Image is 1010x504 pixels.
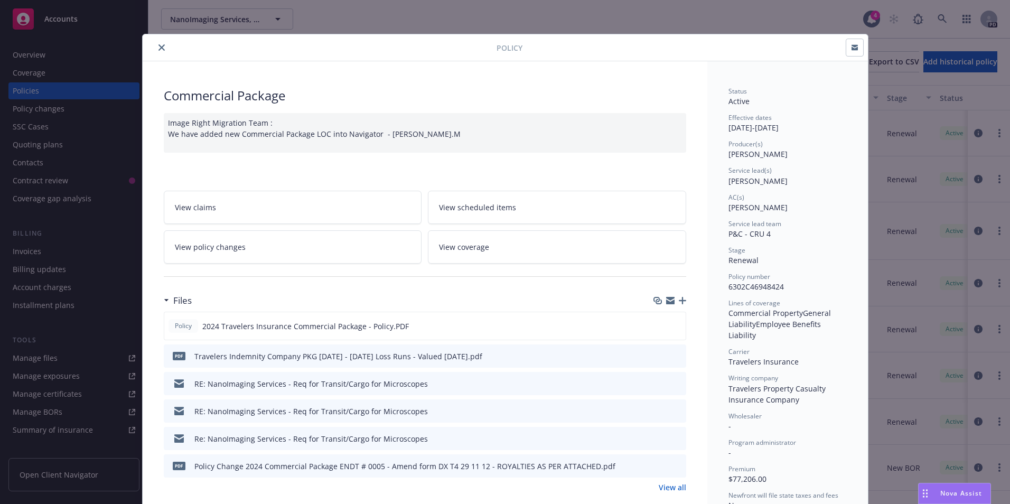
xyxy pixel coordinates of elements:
[728,176,788,186] span: [PERSON_NAME]
[439,202,516,213] span: View scheduled items
[656,433,664,444] button: download file
[728,357,799,367] span: Travelers Insurance
[728,319,823,340] span: Employee Benefits Liability
[728,464,755,473] span: Premium
[728,421,731,431] span: -
[173,462,185,470] span: pdf
[497,42,522,53] span: Policy
[728,255,759,265] span: Renewal
[728,282,784,292] span: 6302C46948424
[728,491,838,500] span: Newfront will file state taxes and fees
[672,378,682,389] button: preview file
[656,406,664,417] button: download file
[175,202,216,213] span: View claims
[202,321,409,332] span: 2024 Travelers Insurance Commercial Package - Policy.PDF
[656,461,664,472] button: download file
[659,482,686,493] a: View all
[194,433,428,444] div: Re: NanoImaging Services - Req for Transit/Cargo for Microscopes
[728,347,750,356] span: Carrier
[728,308,833,329] span: General Liability
[656,351,664,362] button: download file
[728,202,788,212] span: [PERSON_NAME]
[672,406,682,417] button: preview file
[728,219,781,228] span: Service lead team
[672,321,681,332] button: preview file
[728,272,770,281] span: Policy number
[164,294,192,307] div: Files
[194,461,615,472] div: Policy Change 2024 Commercial Package ENDT # 0005 - Amend form DX T4 29 11 12 - ROYALTIES AS PER ...
[728,374,778,382] span: Writing company
[728,113,847,133] div: [DATE] - [DATE]
[173,352,185,360] span: pdf
[728,139,763,148] span: Producer(s)
[728,308,803,318] span: Commercial Property
[728,447,731,458] span: -
[164,191,422,224] a: View claims
[175,241,246,253] span: View policy changes
[728,438,796,447] span: Program administrator
[173,294,192,307] h3: Files
[428,230,686,264] a: View coverage
[655,321,663,332] button: download file
[728,412,762,421] span: Wholesaler
[194,378,428,389] div: RE: NanoImaging Services - Req for Transit/Cargo for Microscopes
[728,87,747,96] span: Status
[164,230,422,264] a: View policy changes
[428,191,686,224] a: View scheduled items
[672,351,682,362] button: preview file
[728,384,828,405] span: Travelers Property Casualty Insurance Company
[918,483,991,504] button: Nova Assist
[194,406,428,417] div: RE: NanoImaging Services - Req for Transit/Cargo for Microscopes
[155,41,168,54] button: close
[940,489,982,498] span: Nova Assist
[672,461,682,472] button: preview file
[728,113,772,122] span: Effective dates
[728,149,788,159] span: [PERSON_NAME]
[728,166,772,175] span: Service lead(s)
[728,474,766,484] span: $77,206.00
[919,483,932,503] div: Drag to move
[672,433,682,444] button: preview file
[194,351,482,362] div: Travelers Indemnity Company PKG [DATE] - [DATE] Loss Runs - Valued [DATE].pdf
[439,241,489,253] span: View coverage
[728,298,780,307] span: Lines of coverage
[173,321,194,331] span: Policy
[164,87,686,105] div: Commercial Package
[728,229,771,239] span: P&C - CRU 4
[728,246,745,255] span: Stage
[728,193,744,202] span: AC(s)
[728,96,750,106] span: Active
[164,113,686,153] div: Image Right Migration Team : We have added new Commercial Package LOC into Navigator - [PERSON_NA...
[656,378,664,389] button: download file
